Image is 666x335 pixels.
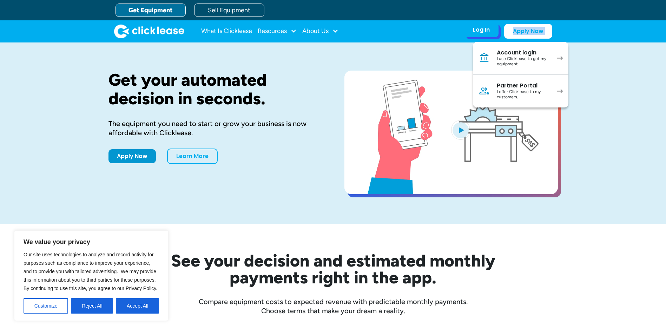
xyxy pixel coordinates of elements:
span: Our site uses technologies to analyze and record activity for purposes such as compliance to impr... [24,252,157,291]
div: Account login [497,49,550,56]
a: What Is Clicklease [201,24,252,38]
a: Learn More [167,149,218,164]
img: Bank icon [479,52,490,64]
img: arrow [557,56,563,60]
h1: Get your automated decision in seconds. [108,71,322,108]
div: Compare equipment costs to expected revenue with predictable monthly payments. Choose terms that ... [108,297,558,315]
div: Partner Portal [497,82,550,89]
div: I use Clicklease to get my equipment [497,56,550,67]
a: Sell Equipment [194,4,264,17]
a: Apply Now [504,24,552,39]
div: Resources [258,24,297,38]
div: About Us [302,24,338,38]
div: Log In [473,26,490,33]
img: Person icon [479,85,490,97]
button: Accept All [116,298,159,314]
nav: Log In [473,42,568,107]
div: We value your privacy [14,230,169,321]
img: Blue play button logo on a light blue circular background [451,120,470,140]
h2: See your decision and estimated monthly payments right in the app. [137,252,530,286]
a: Apply Now [108,149,156,163]
div: The equipment you need to start or grow your business is now affordable with Clicklease. [108,119,322,137]
a: Partner PortalI offer Clicklease to my customers. [473,75,568,107]
a: Get Equipment [116,4,186,17]
a: home [114,24,184,38]
p: We value your privacy [24,238,159,246]
img: arrow [557,89,563,93]
button: Reject All [71,298,113,314]
img: Clicklease logo [114,24,184,38]
a: open lightbox [344,71,558,194]
div: I offer Clicklease to my customers. [497,89,550,100]
a: Account loginI use Clicklease to get my equipment [473,42,568,75]
button: Customize [24,298,68,314]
